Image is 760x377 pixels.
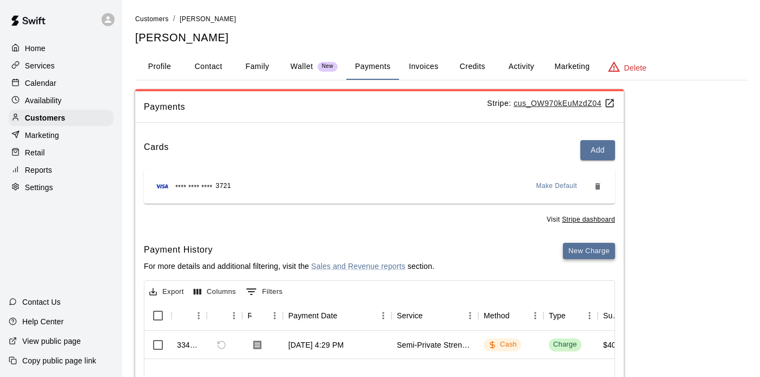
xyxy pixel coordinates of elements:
[397,300,423,331] div: Service
[318,63,338,70] span: New
[144,261,434,272] p: For more details and additional filtering, visit the section.
[226,307,242,324] button: Menu
[25,165,52,175] p: Reports
[9,127,113,143] a: Marketing
[135,13,747,25] nav: breadcrumb
[135,54,747,80] div: basic tabs example
[9,179,113,196] a: Settings
[207,300,242,331] div: Refund
[423,308,438,323] button: Sort
[288,340,344,350] div: Dec 16, 2024, 4:29 PM
[478,300,543,331] div: Method
[177,340,201,350] div: 334834
[242,300,283,331] div: Receipt
[549,300,566,331] div: Type
[580,140,615,160] button: Add
[346,54,399,80] button: Payments
[487,98,615,109] p: Stripe:
[9,162,113,178] a: Reports
[543,300,598,331] div: Type
[25,147,45,158] p: Retail
[283,300,391,331] div: Payment Date
[147,284,187,300] button: Export
[173,13,175,24] li: /
[22,297,61,307] p: Contact Us
[338,308,353,323] button: Sort
[25,130,59,141] p: Marketing
[391,300,478,331] div: Service
[488,340,517,350] div: Cash
[527,307,543,324] button: Menu
[153,181,172,192] img: Credit card brand logo
[144,100,487,114] span: Payments
[546,54,598,80] button: Marketing
[135,54,184,80] button: Profile
[462,307,478,324] button: Menu
[399,54,448,80] button: Invoices
[191,307,207,324] button: Menu
[497,54,546,80] button: Activity
[589,178,606,195] button: Remove
[191,284,239,300] button: Select columns
[375,307,391,324] button: Menu
[603,340,627,350] div: $40.00
[510,308,525,323] button: Sort
[311,262,405,271] a: Sales and Revenue reports
[9,92,113,109] a: Availability
[25,182,53,193] p: Settings
[135,30,747,45] h5: [PERSON_NAME]
[562,216,615,223] a: Stripe dashboard
[22,316,64,327] p: Help Center
[212,308,227,323] button: Sort
[25,43,46,54] p: Home
[267,307,283,324] button: Menu
[25,112,65,123] p: Customers
[563,243,615,260] button: New Charge
[397,340,473,350] div: Semi-Private Strength & Conditioning
[9,110,113,126] a: Customers
[553,340,577,350] div: Charge
[624,62,647,73] p: Delete
[9,58,113,74] div: Services
[248,300,251,331] div: Receipt
[251,308,267,323] button: Sort
[448,54,497,80] button: Credits
[233,54,282,80] button: Family
[216,181,231,192] span: 3721
[135,15,169,23] span: Customers
[514,99,615,108] a: cus_OW970kEuMzdZ04
[25,95,62,106] p: Availability
[243,283,286,300] button: Show filters
[536,181,578,192] span: Make Default
[135,14,169,23] a: Customers
[144,243,434,257] h6: Payment History
[9,144,113,161] a: Retail
[484,300,510,331] div: Method
[9,75,113,91] a: Calendar
[184,54,233,80] button: Contact
[177,308,192,323] button: Sort
[25,60,55,71] p: Services
[248,335,267,355] button: Download Receipt
[566,308,581,323] button: Sort
[25,78,56,89] p: Calendar
[603,300,620,331] div: Subtotal
[581,307,598,324] button: Menu
[532,178,582,195] button: Make Default
[212,336,231,354] span: Refund payment
[172,300,207,331] div: Id
[144,140,169,160] h6: Cards
[288,300,338,331] div: Payment Date
[9,40,113,56] a: Home
[22,336,81,347] p: View public page
[22,355,96,366] p: Copy public page link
